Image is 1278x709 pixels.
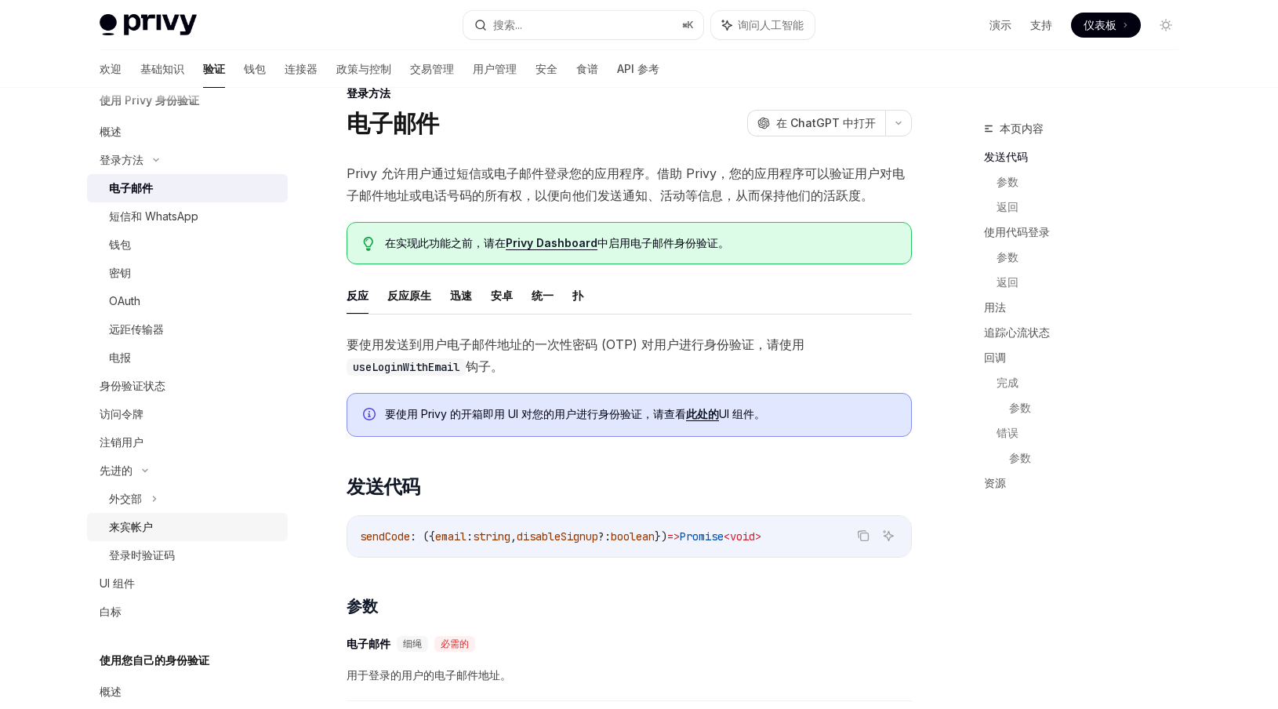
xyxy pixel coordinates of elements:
[997,175,1018,188] font: 参数
[724,529,730,544] span: <
[997,200,1018,213] font: 返回
[997,376,1018,389] font: 完成
[87,174,288,202] a: 电子邮件
[87,541,288,569] a: 登录时验证码
[997,426,1018,439] font: 错误
[1071,13,1141,38] a: 仪表板
[87,231,288,259] a: 钱包
[410,50,454,88] a: 交易管理
[403,638,422,650] font: 细绳
[87,202,288,231] a: 短信和 WhatsApp
[140,62,184,75] font: 基础知识
[347,277,369,314] button: 反应
[1009,451,1031,464] font: 参数
[87,315,288,344] a: 远距传输器
[532,277,554,314] button: 统一
[755,529,761,544] span: >
[1153,13,1178,38] button: 切换暗模式
[109,209,198,223] font: 短信和 WhatsApp
[984,345,1191,370] a: 回调
[1009,445,1191,471] a: 参数
[347,165,905,203] font: Privy 允许用户通过短信或电子邮件登录您的应用程序。借助 Privy，您的应用程序可以验证用户对电子邮件地址或电话号码的所有权，以便向他们发送通知、活动等信息，从而保持他们的活跃度。
[576,50,598,88] a: 食谱
[385,236,506,249] font: 在实现此功能之前，请在
[100,379,165,392] font: 身份验证状态
[285,50,318,88] a: 连接器
[491,289,513,302] font: 安卓
[100,14,197,36] img: 灯光标志
[109,266,131,279] font: 密钥
[984,144,1191,169] a: 发送代码
[244,50,266,88] a: 钱包
[667,529,680,544] span: =>
[655,529,667,544] span: })
[984,225,1050,238] font: 使用代码登录
[517,529,598,544] span: disableSignup
[473,529,510,544] span: string
[532,289,554,302] font: 统一
[87,598,288,626] a: 白标
[597,236,729,249] font: 中启用电子邮件身份验证。
[473,62,517,75] font: 用户管理
[441,638,469,650] font: 必需的
[347,86,390,100] font: 登录方法
[100,576,135,590] font: UI 组件
[984,220,1191,245] a: 使用代码登录
[711,11,815,39] button: 询问人工智能
[203,62,225,75] font: 验证
[997,195,1191,220] a: 返回
[997,169,1191,195] a: 参数
[100,407,143,420] font: 访问令牌
[109,520,153,533] font: 来宾帐户
[510,529,517,544] span: ,
[87,569,288,598] a: UI 组件
[435,529,467,544] span: email
[984,351,1006,364] font: 回调
[738,18,804,31] font: 询问人工智能
[467,529,473,544] span: :
[100,153,143,166] font: 登录方法
[450,277,472,314] button: 迅速
[1084,18,1116,31] font: 仪表板
[109,322,164,336] font: 远距传输器
[997,250,1018,264] font: 参数
[506,236,597,250] a: Privy Dashboard
[997,245,1191,270] a: 参数
[347,637,390,651] font: 电子邮件
[87,344,288,372] a: 电报
[730,529,755,544] span: void
[336,50,391,88] a: 政策与控制
[347,668,511,682] font: 用于登录的用户的电子邮件地址。
[984,300,1006,314] font: 用法
[87,287,288,315] a: OAuth
[572,277,583,314] button: 扑
[363,408,379,424] svg: 信息
[473,50,517,88] a: 用户管理
[853,525,873,546] button: 复制代码块中的内容
[385,407,686,420] font: 要使用 Privy 的开箱即用 UI 对您的用户进行身份验证，请查看
[576,62,598,75] font: 食谱
[410,529,435,544] span: : ({
[997,275,1018,289] font: 返回
[491,277,513,314] button: 安卓
[984,476,1006,489] font: 资源
[997,270,1191,295] a: 返回
[336,62,391,75] font: 政策与控制
[109,351,131,364] font: 电报
[536,62,557,75] font: 安全
[387,289,431,302] font: 反应原生
[686,407,719,420] font: 此处的
[109,492,142,505] font: 外交部
[463,11,703,39] button: 搜索...⌘K
[598,529,611,544] span: ?:
[984,471,1191,496] a: 资源
[347,475,420,498] font: 发送代码
[687,19,694,31] font: K
[347,109,438,137] font: 电子邮件
[87,372,288,400] a: 身份验证状态
[617,50,659,88] a: API 参考
[360,529,410,544] span: sendCode
[347,336,804,352] font: 要使用发送到用户电子邮件地址的一次性密码 (OTP) 对用户进行身份验证，请使用
[1009,395,1191,420] a: 参数
[617,62,659,75] font: API 参考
